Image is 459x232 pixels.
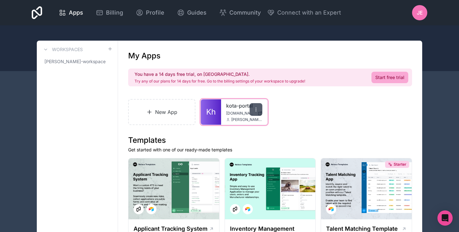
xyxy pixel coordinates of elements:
p: Try any of our plans for 14 days for free. Go to the billing settings of your workspace to upgrade! [134,79,305,84]
a: Kh [201,99,221,125]
img: Airtable Logo [329,207,334,212]
a: Community [214,6,266,20]
span: Guides [187,8,207,17]
span: Community [229,8,261,17]
span: Kh [206,107,216,117]
h1: My Apps [128,51,161,61]
div: Open Intercom Messenger [437,210,453,226]
span: [DOMAIN_NAME] [226,111,255,116]
img: Airtable Logo [149,207,154,212]
h1: Templates [128,135,412,145]
span: JE [417,9,423,17]
a: Billing [91,6,128,20]
a: Guides [172,6,212,20]
span: Connect with an Expert [277,8,341,17]
h2: You have a 14 days free trial, on [GEOGRAPHIC_DATA]. [134,71,305,77]
a: Workspaces [42,46,83,53]
span: Billing [106,8,123,17]
h3: Workspaces [52,46,83,53]
span: [PERSON_NAME][EMAIL_ADDRESS][DOMAIN_NAME] [231,117,262,122]
img: Airtable Logo [245,207,250,212]
p: Get started with one of our ready-made templates [128,147,412,153]
span: Apps [69,8,83,17]
span: Profile [146,8,164,17]
span: [PERSON_NAME]-workspace [44,58,106,65]
a: Start free trial [371,72,408,83]
a: Apps [54,6,88,20]
button: Connect with an Expert [267,8,341,17]
a: New App [128,99,195,125]
a: kota-portal [226,102,262,109]
a: Profile [131,6,169,20]
span: Starter [394,162,406,167]
a: [PERSON_NAME]-workspace [42,56,113,67]
a: [DOMAIN_NAME] [226,111,262,116]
